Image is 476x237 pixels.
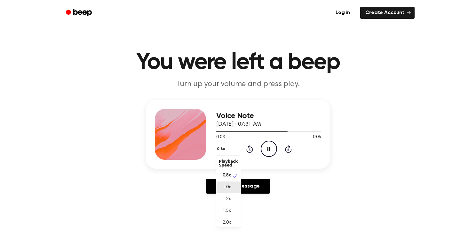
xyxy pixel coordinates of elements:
[223,208,231,214] span: 1.5x
[223,219,231,226] span: 2.0x
[216,144,227,154] button: 0.8x
[223,172,231,179] span: 0.8x
[223,196,231,203] span: 1.2x
[223,184,231,191] span: 1.0x
[216,157,241,170] div: Playback Speed
[216,156,241,227] div: 0.8x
